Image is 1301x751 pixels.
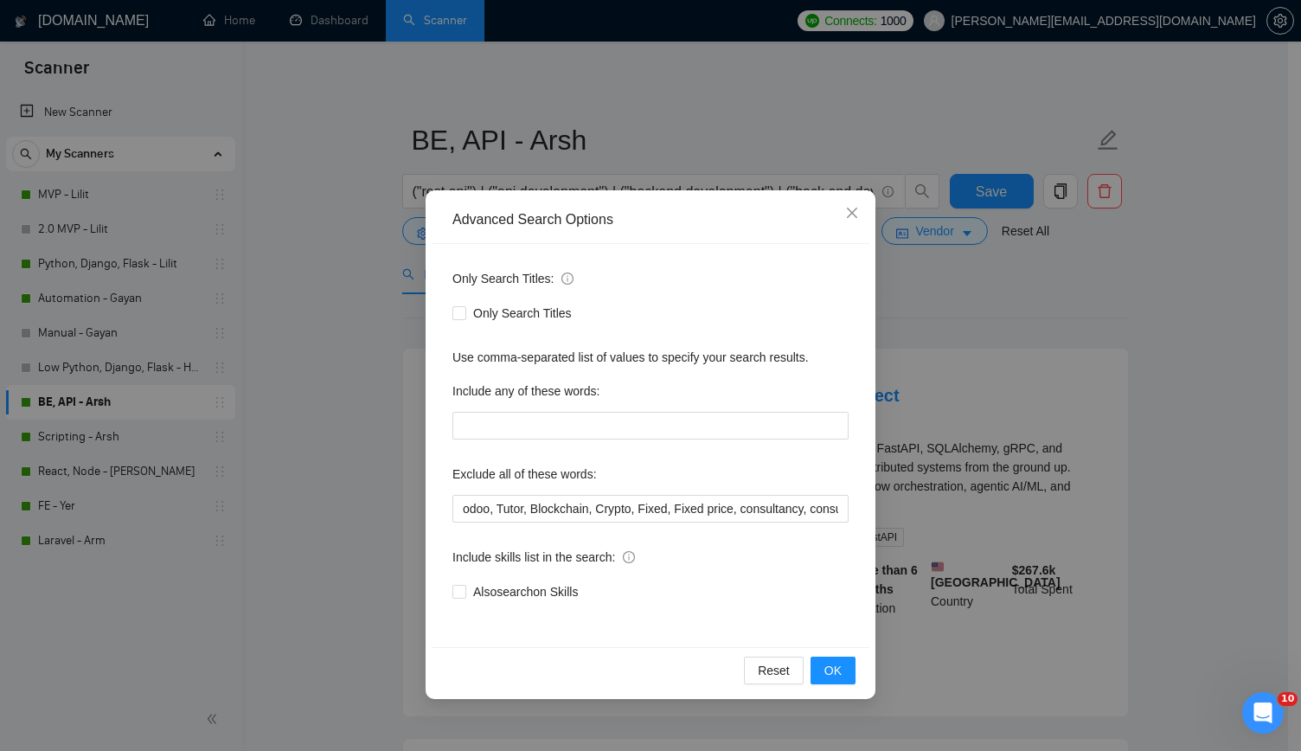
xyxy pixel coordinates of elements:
[466,304,579,323] span: Only Search Titles
[744,657,804,684] button: Reset
[811,657,856,684] button: OK
[1278,692,1298,706] span: 10
[829,190,875,237] button: Close
[1242,692,1284,734] iframe: Intercom live chat
[452,548,635,567] span: Include skills list in the search:
[824,661,842,680] span: OK
[845,206,859,220] span: close
[623,551,635,563] span: info-circle
[452,348,849,367] div: Use comma-separated list of values to specify your search results.
[452,460,597,488] label: Exclude all of these words:
[452,377,599,405] label: Include any of these words:
[452,269,574,288] span: Only Search Titles:
[452,210,849,229] div: Advanced Search Options
[561,273,574,285] span: info-circle
[758,661,790,680] span: Reset
[466,582,585,601] span: Also search on Skills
